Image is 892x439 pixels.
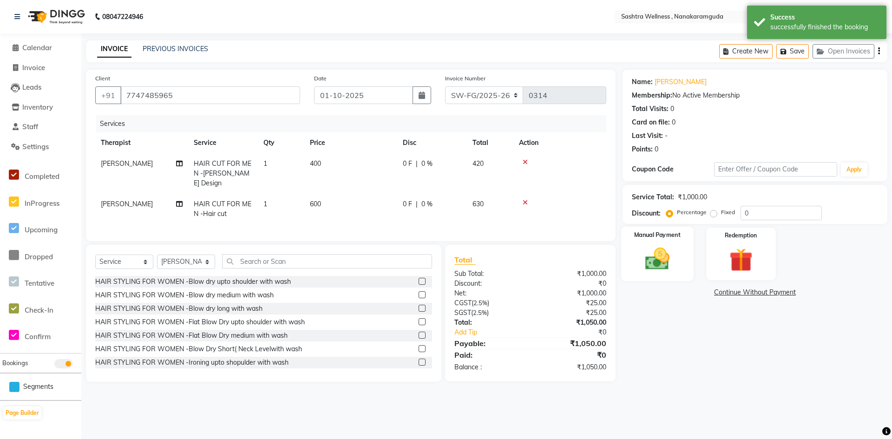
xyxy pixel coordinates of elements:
[2,63,79,73] a: Invoice
[95,317,305,327] div: HAIR STYLING FOR WOMEN -Flat Blow Dry upto shoulder with wash
[530,269,613,279] div: ₹1,000.00
[22,103,53,111] span: Inventory
[632,144,653,154] div: Points:
[725,231,757,240] label: Redemption
[655,144,658,154] div: 0
[310,200,321,208] span: 600
[421,159,433,169] span: 0 %
[634,230,681,239] label: Manual Payment
[310,159,321,168] span: 400
[95,277,291,287] div: HAIR STYLING FOR WOMEN -Blow dry upto shoulder with wash
[672,118,676,127] div: 0
[637,245,677,273] img: _cash.svg
[530,362,613,372] div: ₹1,050.00
[2,122,79,132] a: Staff
[25,225,58,234] span: Upcoming
[403,159,412,169] span: 0 F
[454,299,472,307] span: CGST
[95,132,188,153] th: Therapist
[263,159,267,168] span: 1
[258,132,304,153] th: Qty
[188,132,258,153] th: Service
[530,318,613,328] div: ₹1,050.00
[2,142,79,152] a: Settings
[530,288,613,298] div: ₹1,000.00
[530,308,613,318] div: ₹25.00
[95,86,121,104] button: +91
[222,254,432,269] input: Search or Scan
[678,192,707,202] div: ₹1,000.00
[447,328,544,337] a: Add Tip
[513,132,606,153] th: Action
[95,344,302,354] div: HAIR STYLING FOR WOMEN -Blow Dry Short( Neck Levelwith wash
[454,255,476,265] span: Total
[22,83,41,92] span: Leads
[632,104,669,114] div: Total Visits:
[263,200,267,208] span: 1
[403,199,412,209] span: 0 F
[472,200,484,208] span: 630
[2,43,79,53] a: Calendar
[472,159,484,168] span: 420
[25,279,54,288] span: Tentative
[530,298,613,308] div: ₹25.00
[776,44,809,59] button: Save
[841,163,867,177] button: Apply
[632,192,674,202] div: Service Total:
[304,132,397,153] th: Price
[194,159,251,187] span: HAIR CUT FOR MEN -[PERSON_NAME] Design
[447,318,531,328] div: Total:
[624,288,885,297] a: Continue Without Payment
[447,308,531,318] div: ( )
[2,82,79,93] a: Leads
[447,279,531,288] div: Discount:
[2,359,28,367] span: Bookings
[95,74,110,83] label: Client
[397,132,467,153] th: Disc
[24,4,87,30] img: logo
[25,199,59,208] span: InProgress
[22,142,49,151] span: Settings
[97,41,131,58] a: INVOICE
[3,406,41,419] button: Page Builder
[722,245,760,275] img: _gift.svg
[719,44,773,59] button: Create New
[2,102,79,113] a: Inventory
[454,308,471,317] span: SGST
[770,22,879,32] div: successfully finished the booking
[23,382,53,392] span: Segments
[530,338,613,349] div: ₹1,050.00
[95,331,288,341] div: HAIR STYLING FOR WOMEN -Flat Blow Dry medium with wash
[632,77,653,87] div: Name:
[447,338,531,349] div: Payable:
[632,118,670,127] div: Card on file:
[445,74,485,83] label: Invoice Number
[544,328,613,337] div: ₹0
[530,349,613,360] div: ₹0
[721,208,735,216] label: Fixed
[632,91,878,100] div: No Active Membership
[101,200,153,208] span: [PERSON_NAME]
[473,309,487,316] span: 2.5%
[670,104,674,114] div: 0
[665,131,668,141] div: -
[655,77,707,87] a: [PERSON_NAME]
[416,199,418,209] span: |
[25,172,59,181] span: Completed
[421,199,433,209] span: 0 %
[677,208,707,216] label: Percentage
[25,332,51,341] span: Confirm
[25,252,53,261] span: Dropped
[102,4,143,30] b: 08047224946
[770,13,879,22] div: Success
[447,349,531,360] div: Paid:
[416,159,418,169] span: |
[95,304,262,314] div: HAIR STYLING FOR WOMEN -Blow dry long with wash
[632,91,672,100] div: Membership:
[95,358,289,367] div: HAIR STYLING FOR WOMEN -Ironing upto shopulder with wash
[813,44,874,59] button: Open Invoices
[95,290,274,300] div: HAIR STYLING FOR WOMEN -Blow dry medium with wash
[632,209,661,218] div: Discount:
[530,279,613,288] div: ₹0
[314,74,327,83] label: Date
